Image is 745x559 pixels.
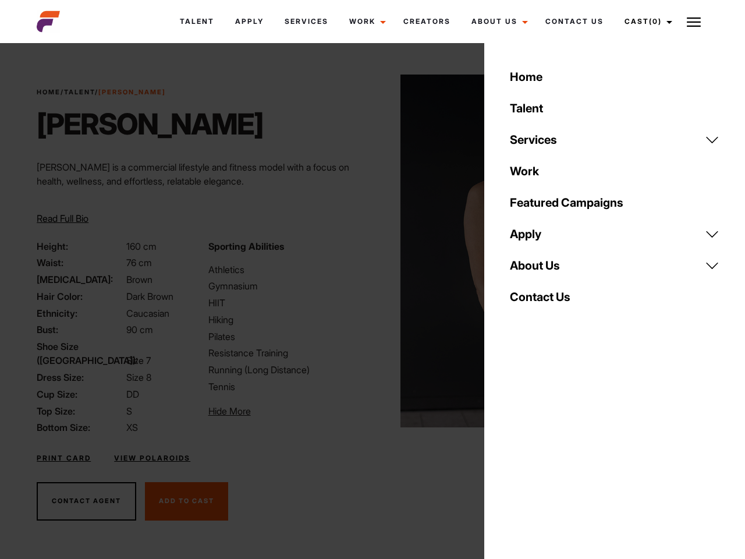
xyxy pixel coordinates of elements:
[393,6,461,37] a: Creators
[37,213,88,224] span: Read Full Bio
[126,372,151,383] span: Size 8
[114,453,190,464] a: View Polaroids
[208,279,366,293] li: Gymnasium
[159,497,214,505] span: Add To Cast
[208,346,366,360] li: Resistance Training
[37,289,124,303] span: Hair Color:
[687,15,701,29] img: Burger icon
[503,187,726,218] a: Featured Campaigns
[649,17,662,26] span: (0)
[208,263,366,277] li: Athletics
[37,256,124,270] span: Waist:
[225,6,274,37] a: Apply
[208,363,366,377] li: Running (Long Distance)
[208,313,366,327] li: Hiking
[37,107,263,141] h1: [PERSON_NAME]
[614,6,679,37] a: Cast(0)
[126,388,139,400] span: DD
[126,291,173,302] span: Dark Brown
[535,6,614,37] a: Contact Us
[126,405,132,417] span: S
[126,307,169,319] span: Caucasian
[208,296,366,310] li: HIIT
[37,160,366,188] p: [PERSON_NAME] is a commercial lifestyle and fitness model with a focus on health, wellness, and e...
[126,257,152,268] span: 76 cm
[503,61,726,93] a: Home
[126,422,138,433] span: XS
[37,197,366,239] p: Through her modeling and wellness brand, HEAL, she inspires others on their wellness journeys—cha...
[274,6,339,37] a: Services
[503,218,726,250] a: Apply
[37,211,88,225] button: Read Full Bio
[37,404,124,418] span: Top Size:
[169,6,225,37] a: Talent
[126,240,157,252] span: 160 cm
[503,93,726,124] a: Talent
[208,397,243,399] li: Volleyball
[37,482,136,521] button: Contact Agent
[37,323,124,337] span: Bust:
[37,387,124,401] span: Cup Size:
[126,355,151,366] span: Size 7
[37,87,166,97] span: / /
[208,405,251,417] span: Hide More
[37,306,124,320] span: Ethnicity:
[461,6,535,37] a: About Us
[126,324,153,335] span: 90 cm
[145,482,228,521] button: Add To Cast
[503,250,726,281] a: About Us
[208,380,366,394] li: Tennis
[208,330,366,344] li: Pilates
[503,155,726,187] a: Work
[37,239,124,253] span: Height:
[37,420,124,434] span: Bottom Size:
[503,124,726,155] a: Services
[503,281,726,313] a: Contact Us
[37,88,61,96] a: Home
[37,339,124,367] span: Shoe Size ([GEOGRAPHIC_DATA]):
[37,10,60,33] img: cropped-aefm-brand-fav-22-square.png
[98,88,166,96] strong: [PERSON_NAME]
[37,273,124,286] span: [MEDICAL_DATA]:
[126,274,152,285] span: Brown
[208,400,243,403] li: Yoga
[208,240,284,252] strong: Sporting Abilities
[37,370,124,384] span: Dress Size:
[37,453,91,464] a: Print Card
[64,88,95,96] a: Talent
[339,6,393,37] a: Work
